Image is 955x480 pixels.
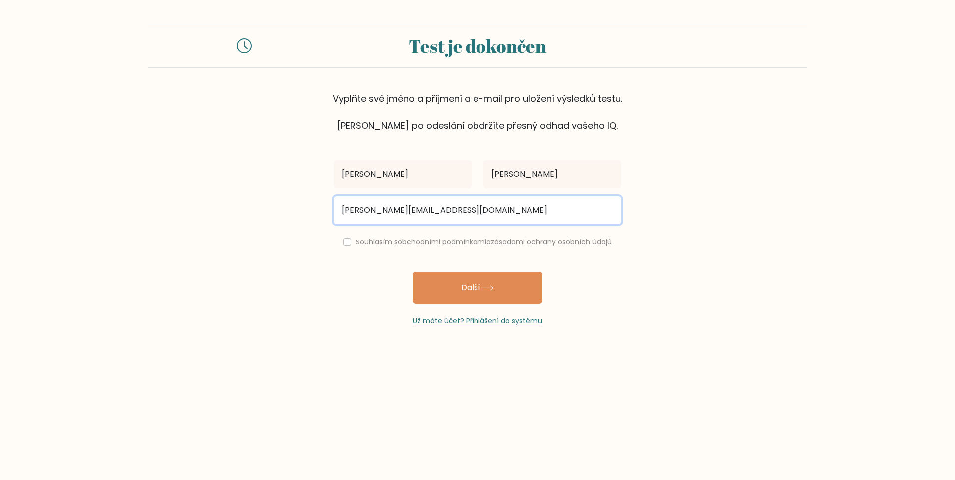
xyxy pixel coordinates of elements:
font: Další [461,282,480,293]
input: E-mail [334,196,621,224]
a: zásadami ochrany osobních údajů [491,237,612,247]
div: Vyplňte své jméno a příjmení a e-mail pro uložení výsledků testu. [PERSON_NAME] po odeslání obdrž... [148,92,807,132]
a: obchodními podmínkami [398,237,486,247]
div: Test je dokončen [264,32,691,59]
label: Souhlasím s a [356,237,612,247]
input: Křestní jméno [334,160,472,188]
button: Další [413,272,542,304]
input: Příjmení [483,160,621,188]
a: Už máte účet? Přihlášení do systému [413,316,542,326]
